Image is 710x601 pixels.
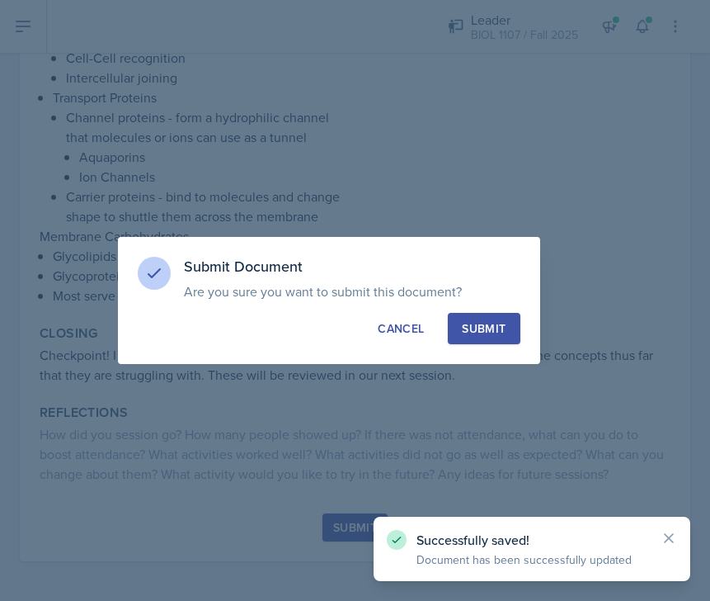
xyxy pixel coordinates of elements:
h3: Submit Document [184,257,520,277]
div: Cancel [378,320,424,337]
button: Cancel [364,313,438,344]
p: Document has been successfully updated [416,551,647,568]
p: Are you sure you want to submit this document? [184,283,520,300]
div: Submit [462,320,505,337]
p: Successfully saved! [416,532,647,548]
button: Submit [448,313,520,344]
